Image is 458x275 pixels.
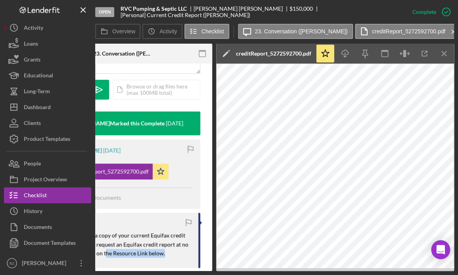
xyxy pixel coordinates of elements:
span: $150,000 [289,5,313,12]
button: Educational [4,67,91,83]
div: Project Overview [24,171,67,189]
button: People [4,156,91,171]
button: Dashboard [4,99,91,115]
button: Activity [142,24,182,39]
label: Activity [159,28,177,35]
time: 2025-09-30 17:34 [166,120,183,127]
div: Grants [24,52,40,69]
button: Long-Term [4,83,91,99]
button: Overview [95,24,140,39]
button: 23. Conversation ([PERSON_NAME]) [238,24,353,39]
div: creditReport_5272592700.pdf [236,50,311,57]
div: [PERSON_NAME] [PERSON_NAME] [194,6,289,12]
div: History [24,203,42,221]
b: RVC Pumping & Septic LLC [121,6,187,12]
button: Document Templates [4,235,91,251]
button: Complete [404,4,454,20]
button: Product Templates [4,131,91,147]
div: Open [95,7,114,17]
div: Long-Term [24,83,50,101]
div: Loans [24,36,38,54]
div: creditReport_5272592700.pdf [73,168,149,175]
button: Loans [4,36,91,52]
time: 2025-09-29 21:13 [103,147,121,154]
label: Checklist [201,28,224,35]
button: Documents [4,219,91,235]
div: Open Intercom Messenger [431,240,450,259]
div: Activity [24,20,43,38]
div: Dashboard [24,99,51,117]
button: Grants [4,52,91,67]
mark: Please provide a copy of your current Equifax credit report. You can request an Equifax credit re... [57,232,190,256]
div: People [24,156,41,173]
text: BZ [10,261,14,265]
div: Checklist [24,187,47,205]
button: History [4,203,91,219]
div: Complete [412,4,436,20]
button: Project Overview [4,171,91,187]
span: Move Documents [77,194,121,201]
div: [Personal] Current Credit Report ([PERSON_NAME]) [121,12,250,18]
div: Document Templates [24,235,76,253]
label: Overview [112,28,135,35]
div: 23. Conversation ([PERSON_NAME]) [93,50,153,57]
div: Educational [24,67,53,85]
button: creditReport_5272592700.pdf [57,163,169,179]
button: Activity [4,20,91,36]
button: Checklist [184,24,229,39]
div: Documents [24,219,52,237]
div: Clients [24,115,41,133]
div: [PERSON_NAME] [20,255,71,273]
div: Product Templates [24,131,70,149]
button: BZ[PERSON_NAME] [4,255,91,271]
button: Clients [4,115,91,131]
label: creditReport_5272592700.pdf [372,28,445,35]
label: 23. Conversation ([PERSON_NAME]) [255,28,348,35]
button: Checklist [4,187,91,203]
div: [PERSON_NAME] Marked this Complete [65,120,165,127]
